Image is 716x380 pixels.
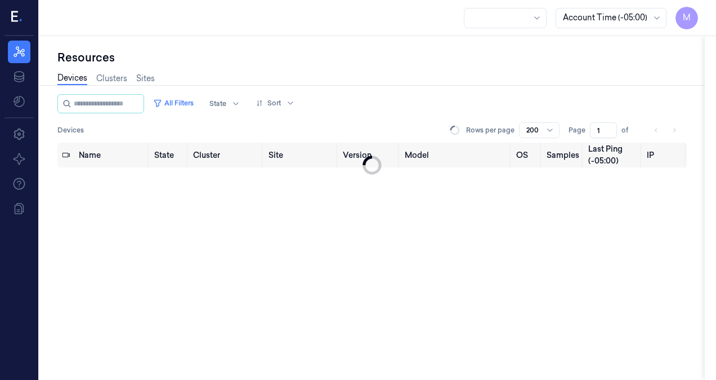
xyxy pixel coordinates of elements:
[512,143,543,167] th: OS
[642,143,687,167] th: IP
[400,143,512,167] th: Model
[466,125,514,135] p: Rows per page
[136,73,155,85] a: Sites
[675,7,698,29] button: M
[648,122,682,138] nav: pagination
[150,143,189,167] th: State
[542,143,584,167] th: Samples
[189,143,264,167] th: Cluster
[621,125,639,135] span: of
[569,125,585,135] span: Page
[338,143,400,167] th: Version
[264,143,338,167] th: Site
[96,73,127,85] a: Clusters
[57,50,687,65] div: Resources
[74,143,150,167] th: Name
[57,125,84,135] span: Devices
[57,72,87,85] a: Devices
[149,94,198,112] button: All Filters
[584,143,642,167] th: Last Ping (-05:00)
